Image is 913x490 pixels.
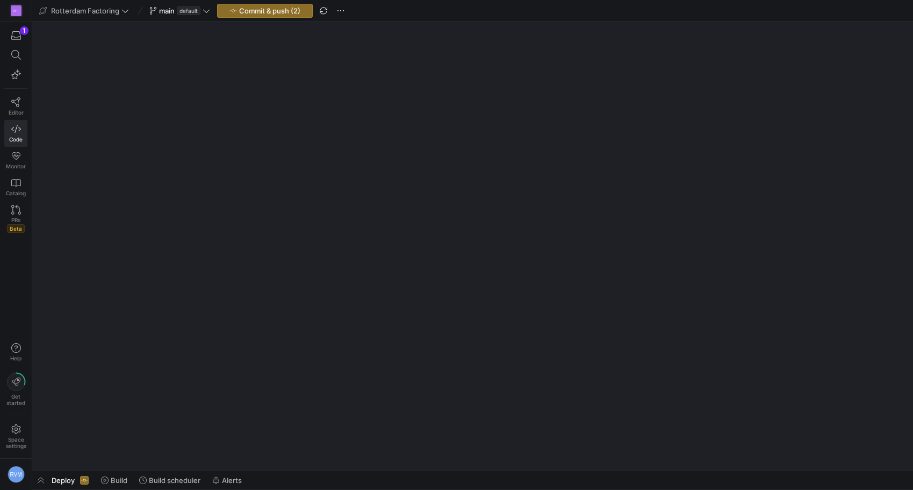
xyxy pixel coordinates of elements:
[4,420,27,454] a: Spacesettings
[11,217,20,223] span: PRs
[4,120,27,147] a: Code
[4,368,27,410] button: Getstarted
[207,471,247,489] button: Alerts
[149,476,200,485] span: Build scheduler
[11,5,21,16] div: RF(
[4,2,27,20] a: RF(
[8,466,25,483] div: RVM
[4,463,27,486] button: RVM
[4,147,27,174] a: Monitor
[51,6,119,15] span: Rotterdam Factoring
[7,224,25,233] span: Beta
[239,6,300,15] span: Commit & push (2)
[6,393,25,406] span: Get started
[177,6,200,15] span: default
[4,174,27,201] a: Catalog
[217,4,313,18] button: Commit & push (2)
[9,355,23,361] span: Help
[37,4,132,18] button: Rotterdam Factoring
[159,6,175,15] span: main
[4,201,27,237] a: PRsBeta
[147,4,213,18] button: maindefault
[111,476,127,485] span: Build
[20,26,28,35] div: 1
[6,163,26,169] span: Monitor
[6,190,26,196] span: Catalog
[4,93,27,120] a: Editor
[9,136,23,143] span: Code
[222,476,242,485] span: Alerts
[134,471,205,489] button: Build scheduler
[4,26,27,45] button: 1
[96,471,132,489] button: Build
[4,338,27,366] button: Help
[9,109,24,116] span: Editor
[52,476,75,485] span: Deploy
[6,436,26,449] span: Space settings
